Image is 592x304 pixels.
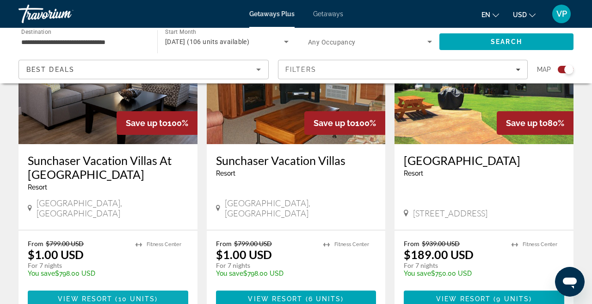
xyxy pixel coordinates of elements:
span: Filters [285,66,317,73]
a: [GEOGRAPHIC_DATA] [404,153,564,167]
span: Resort [28,184,47,191]
span: View Resort [248,295,302,303]
span: You save [216,270,243,277]
button: Search [439,33,573,50]
span: $799.00 USD [234,240,272,247]
span: Fitness Center [147,241,181,247]
span: Resort [404,170,423,177]
button: Change currency [513,8,536,21]
mat-select: Sort by [26,64,261,75]
span: [DATE] (106 units available) [165,38,249,45]
div: 80% [497,111,573,135]
a: Getaways [313,10,343,18]
span: Any Occupancy [308,38,356,46]
span: From [28,240,43,247]
span: Start Month [165,29,196,35]
div: 100% [117,111,197,135]
span: ( ) [491,295,532,303]
p: For 7 nights [216,261,314,270]
input: Select destination [21,37,145,48]
p: For 7 nights [28,261,126,270]
span: en [481,11,490,19]
button: Filters [278,60,528,79]
span: 6 units [308,295,341,303]
span: $939.00 USD [422,240,460,247]
p: $1.00 USD [28,247,84,261]
button: User Menu [549,4,573,24]
span: Save up to [314,118,355,128]
p: $1.00 USD [216,247,272,261]
span: Search [491,38,522,45]
a: Sunchaser Vacation Villas [216,153,376,167]
p: $189.00 USD [404,247,474,261]
a: Getaways Plus [249,10,295,18]
span: USD [513,11,527,19]
span: Save up to [126,118,167,128]
iframe: Кнопка для запуску вікна повідомлень [555,267,585,297]
p: $798.00 USD [216,270,314,277]
button: Change language [481,8,499,21]
span: You save [28,270,55,277]
span: [STREET_ADDRESS] [413,208,487,218]
span: Map [537,63,551,76]
span: $799.00 USD [46,240,84,247]
span: ( ) [112,295,158,303]
span: From [404,240,419,247]
span: 9 units [496,295,529,303]
span: Save up to [506,118,548,128]
span: From [216,240,232,247]
span: Destination [21,28,51,35]
span: Fitness Center [334,241,369,247]
span: You save [404,270,431,277]
span: [GEOGRAPHIC_DATA], [GEOGRAPHIC_DATA] [225,198,376,218]
span: View Resort [436,295,491,303]
span: Fitness Center [523,241,557,247]
div: 100% [304,111,385,135]
p: $750.00 USD [404,270,502,277]
a: Sunchaser Vacation Villas At [GEOGRAPHIC_DATA] [28,153,188,181]
span: Best Deals [26,66,74,73]
span: [GEOGRAPHIC_DATA], [GEOGRAPHIC_DATA] [37,198,188,218]
span: VP [556,9,567,19]
span: 10 units [118,295,155,303]
p: $798.00 USD [28,270,126,277]
span: View Resort [58,295,112,303]
span: ( ) [303,295,344,303]
p: For 7 nights [404,261,502,270]
a: Travorium [18,2,111,26]
span: Resort [216,170,235,177]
